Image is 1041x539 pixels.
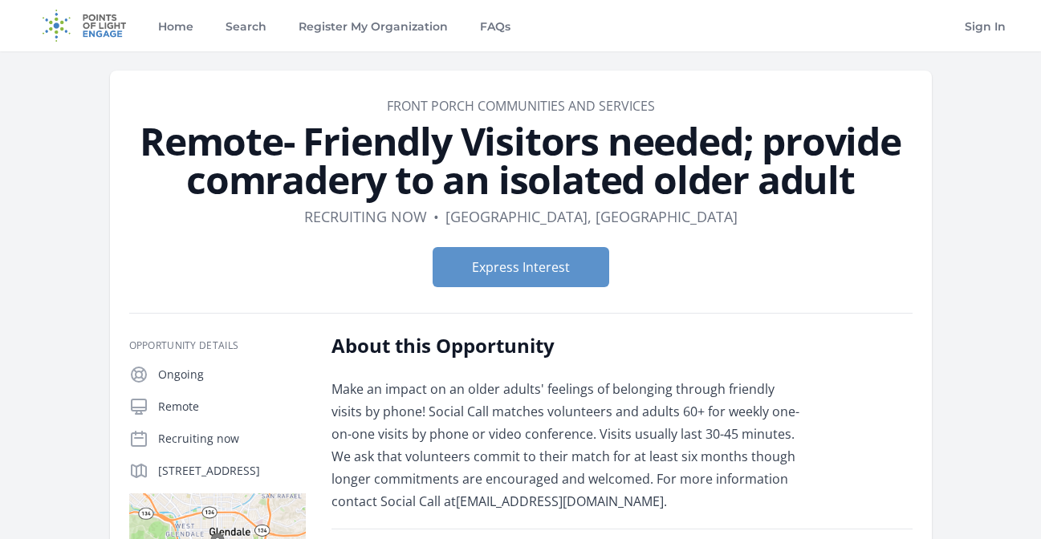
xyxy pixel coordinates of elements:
div: • [433,205,439,228]
dd: [GEOGRAPHIC_DATA], [GEOGRAPHIC_DATA] [445,205,738,228]
p: Make an impact on an older adults' feelings of belonging through friendly visits by phone! Social... [331,378,801,513]
a: FRONT PORCH COMMUNITIES AND SERVICES [387,97,655,115]
h2: About this Opportunity [331,333,801,359]
h1: Remote- Friendly Visitors needed; provide comradery to an isolated older adult [129,122,913,199]
p: Ongoing [158,367,306,383]
p: Remote [158,399,306,415]
button: Express Interest [433,247,609,287]
p: [STREET_ADDRESS] [158,463,306,479]
dd: Recruiting now [304,205,427,228]
h3: Opportunity Details [129,339,306,352]
p: Recruiting now [158,431,306,447]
